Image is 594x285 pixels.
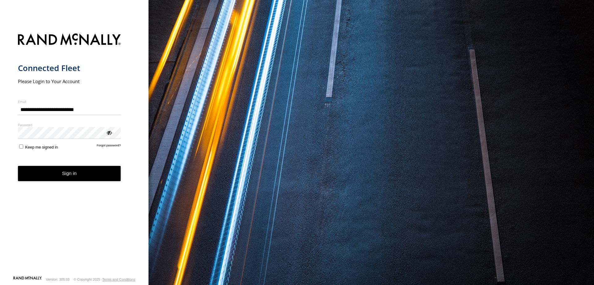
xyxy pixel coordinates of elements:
form: main [18,30,131,276]
input: Keep me signed in [19,145,23,149]
div: ViewPassword [106,129,112,136]
a: Forgot password? [97,144,121,149]
a: Visit our Website [13,276,42,283]
label: Email [18,99,121,104]
label: Password [18,122,121,127]
div: © Copyright 2025 - [74,278,135,281]
h2: Please Login to Your Account [18,78,121,84]
a: Terms and Conditions [102,278,135,281]
h1: Connected Fleet [18,63,121,73]
span: Keep me signed in [25,145,58,149]
div: Version: 305.03 [46,278,70,281]
img: Rand McNally [18,32,121,48]
button: Sign in [18,166,121,181]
